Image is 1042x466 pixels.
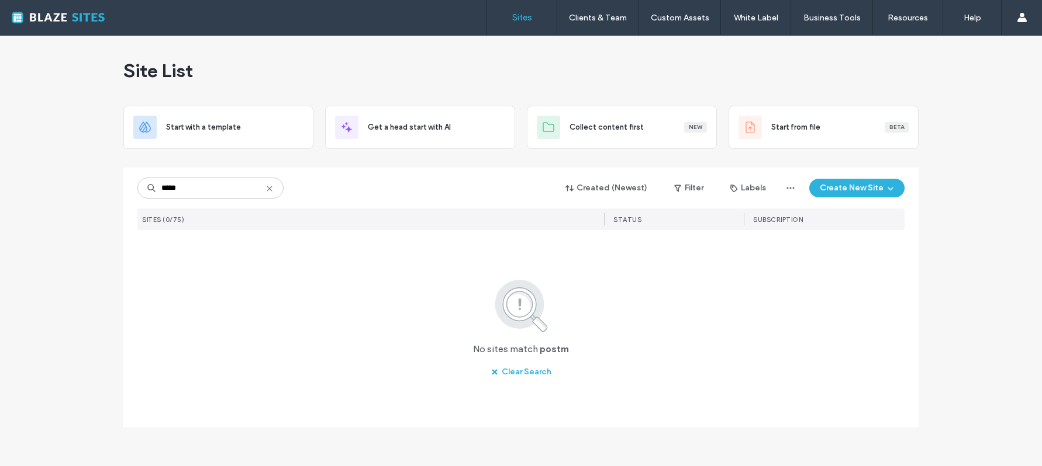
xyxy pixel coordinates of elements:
[479,277,564,333] img: search.svg
[481,363,562,381] button: Clear Search
[613,215,641,224] span: STATUS
[325,106,515,149] div: Get a head start with AI
[142,215,184,224] span: SITES (0/75)
[123,106,313,149] div: Start with a template
[512,12,532,23] label: Sites
[734,13,778,23] label: White Label
[885,122,909,133] div: Beta
[540,343,569,356] span: postm
[123,59,193,82] span: Site List
[809,179,905,197] button: Create New Site
[803,13,861,23] label: Business Tools
[473,343,538,356] span: No sites match
[555,179,658,197] button: Created (Newest)
[964,13,981,23] label: Help
[663,179,715,197] button: Filter
[368,121,451,133] span: Get a head start with AI
[729,106,919,149] div: Start from fileBeta
[771,121,820,133] span: Start from file
[569,13,627,23] label: Clients & Team
[651,13,709,23] label: Custom Assets
[527,106,717,149] div: Collect content firstNew
[888,13,928,23] label: Resources
[570,121,644,133] span: Collect content first
[684,122,707,133] div: New
[166,121,241,133] span: Start with a template
[753,215,803,224] span: SUBSCRIPTION
[720,179,777,197] button: Labels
